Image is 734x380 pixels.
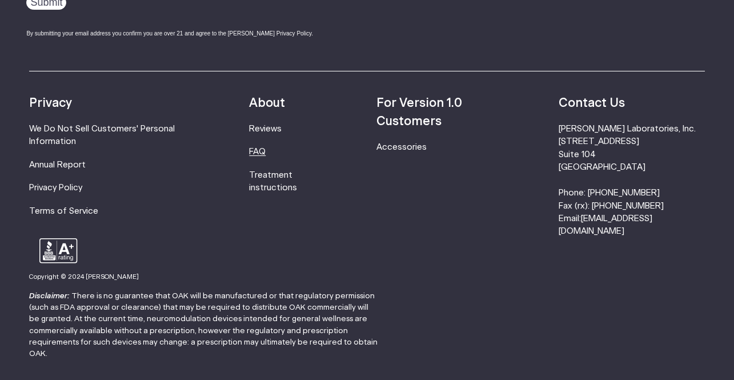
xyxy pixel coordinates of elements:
[29,290,379,360] p: There is no guarantee that OAK will be manufactured or that regulatory permission (such as FDA ap...
[249,125,282,133] a: Reviews
[559,97,625,109] strong: Contact Us
[559,214,652,235] a: [EMAIL_ADDRESS][DOMAIN_NAME]
[29,183,82,192] a: Privacy Policy
[29,97,72,109] strong: Privacy
[29,274,139,280] small: Copyright © 2024 [PERSON_NAME]
[29,125,175,146] a: We Do Not Sell Customers' Personal Information
[26,29,340,38] div: By submitting your email address you confirm you are over 21 and agree to the [PERSON_NAME] Priva...
[29,292,70,300] strong: Disclaimer:
[29,207,98,215] a: Terms of Service
[376,97,462,127] strong: For Version 1.0 Customers
[249,171,297,192] a: Treatment instructions
[249,97,285,109] strong: About
[376,143,427,151] a: Accessories
[29,161,86,169] a: Annual Report
[559,123,705,238] li: [PERSON_NAME] Laboratories, Inc. [STREET_ADDRESS] Suite 104 [GEOGRAPHIC_DATA] Phone: [PHONE_NUMBE...
[249,147,266,156] a: FAQ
